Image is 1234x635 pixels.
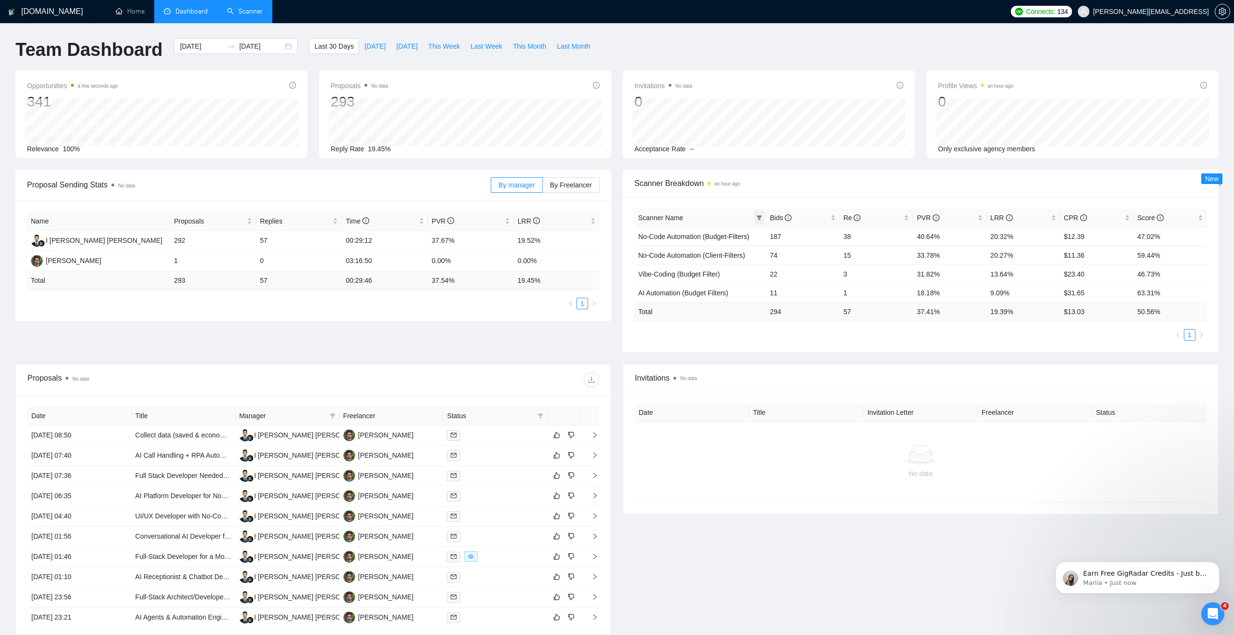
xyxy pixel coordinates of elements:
[343,491,414,499] a: TF[PERSON_NAME]
[551,611,563,623] button: like
[358,571,414,582] div: [PERSON_NAME]
[766,302,839,321] td: 294
[1064,214,1086,222] span: CPR
[358,470,414,481] div: [PERSON_NAME]
[27,179,491,191] span: Proposal Sending Stats
[428,41,460,52] span: This Week
[8,4,15,20] img: logo
[342,231,428,251] td: 00:29:12
[553,431,560,439] span: like
[358,430,414,440] div: [PERSON_NAME]
[239,450,251,462] img: IG
[328,409,337,423] span: filter
[428,231,514,251] td: 37.67%
[756,215,762,221] span: filter
[227,7,263,15] a: searchScanner
[568,573,575,581] span: dislike
[770,214,791,222] span: Bids
[551,530,563,542] button: like
[987,265,1060,283] td: 13.64%
[553,573,560,581] span: like
[260,216,331,226] span: Replies
[175,7,208,15] span: Dashboard
[551,429,563,441] button: like
[1134,302,1207,321] td: 50.56 %
[254,571,371,582] div: I [PERSON_NAME] [PERSON_NAME]
[1215,8,1230,15] span: setting
[553,532,560,540] span: like
[27,212,170,231] th: Name
[247,556,254,563] img: gigradar-bm.png
[42,27,166,37] p: Earn Free GigRadar Credits - Just by Sharing Your Story! 💬 Want more credits for sending proposal...
[513,41,546,52] span: This Month
[551,591,563,603] button: like
[690,145,694,153] span: --
[568,553,575,560] span: dislike
[239,491,371,499] a: IGI [PERSON_NAME] [PERSON_NAME]
[38,240,45,247] img: gigradar-bm.png
[343,572,414,580] a: TF[PERSON_NAME]
[565,530,577,542] button: dislike
[766,246,839,265] td: 74
[343,471,414,479] a: TF[PERSON_NAME]
[239,490,251,502] img: IG
[577,298,588,309] li: 1
[358,551,414,562] div: [PERSON_NAME]
[987,246,1060,265] td: 20.27%
[343,551,355,563] img: TF
[135,573,271,581] a: AI Receptionist & Chatbot Developer Needed
[568,512,575,520] span: dislike
[1080,214,1087,221] span: info-circle
[1015,8,1023,15] img: upwork-logo.png
[27,145,59,153] span: Relevance
[913,283,986,302] td: 18.18%
[314,41,354,52] span: Last 30 Days
[565,450,577,461] button: dislike
[343,611,355,623] img: TF
[470,41,502,52] span: Last Week
[358,592,414,602] div: [PERSON_NAME]
[568,451,575,459] span: dislike
[254,430,371,440] div: I [PERSON_NAME] [PERSON_NAME]
[27,80,118,92] span: Opportunities
[27,271,170,290] td: Total
[551,470,563,481] button: like
[991,214,1013,222] span: LRR
[358,531,414,542] div: [PERSON_NAME]
[256,212,342,231] th: Replies
[536,409,545,423] span: filter
[239,611,251,623] img: IG
[638,233,749,240] a: No-Code Automation (Budget-Filters)
[533,217,540,224] span: info-circle
[239,593,371,600] a: IGI [PERSON_NAME] [PERSON_NAME]
[987,302,1060,321] td: 19.39 %
[584,376,599,384] span: download
[1134,246,1207,265] td: 59.44%
[550,181,592,189] span: By Freelancer
[343,490,355,502] img: TF
[358,511,414,521] div: [PERSON_NAME]
[46,255,101,266] div: [PERSON_NAME]
[239,551,251,563] img: IG
[754,211,764,225] span: filter
[1215,4,1230,19] button: setting
[247,516,254,522] img: gigradar-bm.png
[428,251,514,271] td: 0.00%
[239,471,371,479] a: IGI [PERSON_NAME] [PERSON_NAME]
[451,513,456,519] span: mail
[135,472,303,479] a: Full Stack Developer Needed for AI SaaS Platform Build
[432,217,455,225] span: PVR
[933,214,939,221] span: info-circle
[1134,227,1207,246] td: 47.02%
[170,231,256,251] td: 292
[568,431,575,439] span: dislike
[239,431,371,438] a: IGI [PERSON_NAME] [PERSON_NAME]
[180,41,224,52] input: Start date
[565,490,577,502] button: dislike
[553,451,560,459] span: like
[1134,265,1207,283] td: 46.73%
[451,452,456,458] span: mail
[331,93,388,111] div: 293
[714,181,740,186] time: an hour ago
[289,82,296,89] span: info-circle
